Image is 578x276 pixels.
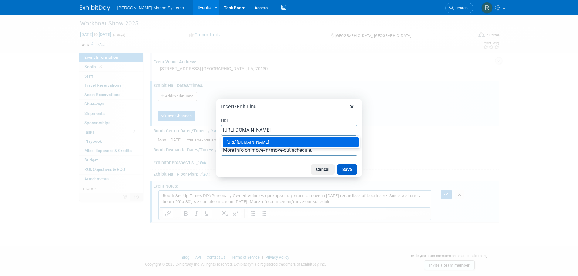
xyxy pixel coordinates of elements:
p: DIY/Personally Owned Vehicles (pickups) may start to move in [DATE] regardless of booth size. Sin... [4,2,269,15]
body: Rich Text Area. Press ALT-0 for help. [3,2,269,15]
div: [URL][DOMAIN_NAME] [226,138,356,146]
a: Search [445,3,473,13]
h1: Insert/Edit Link [221,103,256,110]
span: Search [454,6,468,10]
img: ExhibitDay [80,5,110,11]
button: Close [347,101,357,112]
button: Save [337,164,357,175]
b: Booth Set Up Times: [4,3,44,8]
label: URL [221,117,357,125]
img: Rachel Howard [481,2,493,14]
button: Cancel [311,164,335,175]
div: https://s23.a2zinc.net/clients/diversified/workboatshow2025/CUSTOM/PDFs/2025-Targeted-Move-In-and... [223,137,359,147]
span: [PERSON_NAME] Marine Systems [117,5,184,10]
